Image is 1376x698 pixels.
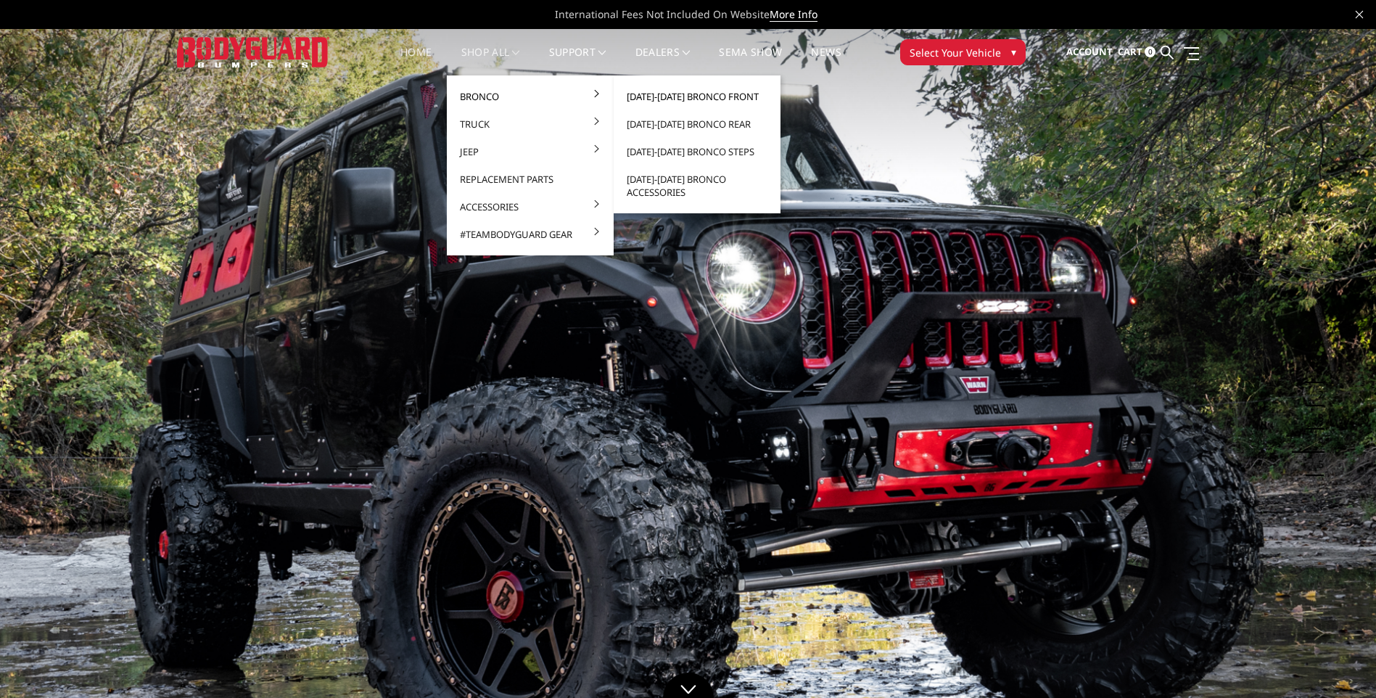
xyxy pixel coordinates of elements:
[619,165,775,206] a: [DATE]-[DATE] Bronco Accessories
[1309,406,1324,430] button: 3 of 5
[900,39,1026,65] button: Select Your Vehicle
[1118,33,1155,72] a: Cart 0
[549,47,606,75] a: Support
[663,673,714,698] a: Click to Down
[619,138,775,165] a: [DATE]-[DATE] Bronco Steps
[1066,33,1113,72] a: Account
[635,47,691,75] a: Dealers
[1309,383,1324,406] button: 2 of 5
[453,165,608,193] a: Replacement Parts
[1066,45,1113,58] span: Account
[453,193,608,221] a: Accessories
[453,221,608,248] a: #TeamBodyguard Gear
[910,45,1001,60] span: Select Your Vehicle
[811,47,841,75] a: News
[619,110,775,138] a: [DATE]-[DATE] Bronco Rear
[453,138,608,165] a: Jeep
[770,7,817,22] a: More Info
[177,37,329,67] img: BODYGUARD BUMPERS
[1011,44,1016,59] span: ▾
[400,47,432,75] a: Home
[453,110,608,138] a: Truck
[1309,453,1324,476] button: 5 of 5
[461,47,520,75] a: shop all
[719,47,782,75] a: SEMA Show
[619,83,775,110] a: [DATE]-[DATE] Bronco Front
[1145,46,1155,57] span: 0
[1309,360,1324,383] button: 1 of 5
[1309,430,1324,453] button: 4 of 5
[1118,45,1142,58] span: Cart
[453,83,608,110] a: Bronco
